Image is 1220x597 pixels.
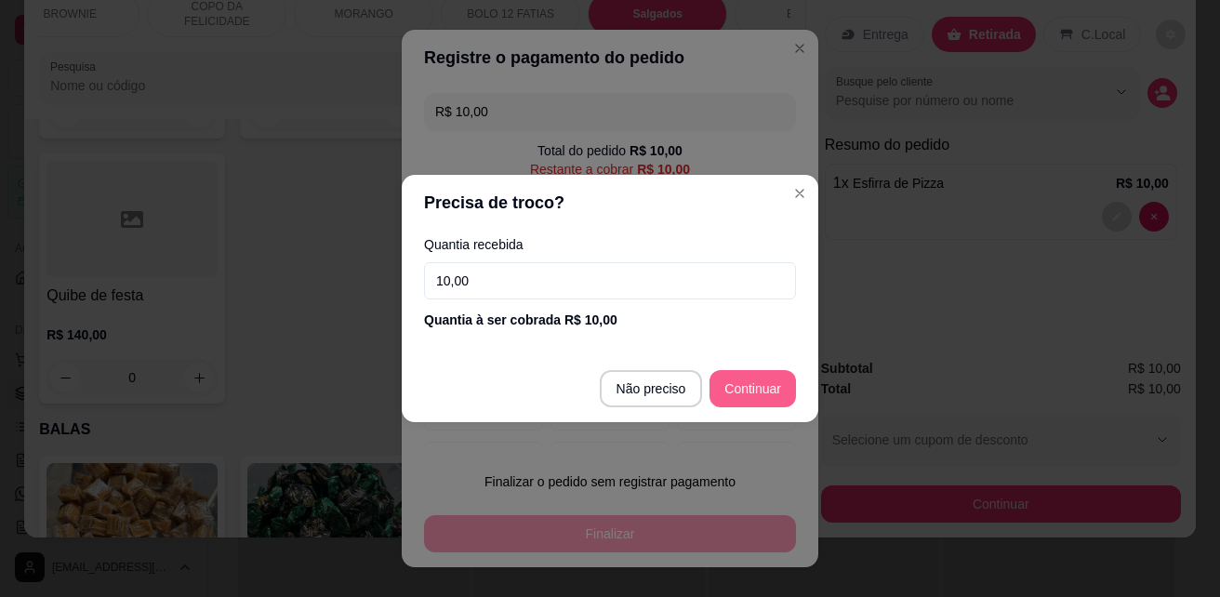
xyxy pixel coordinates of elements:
label: Quantia recebida [424,238,796,251]
button: Não preciso [600,370,703,407]
button: Continuar [709,370,796,407]
div: Quantia à ser cobrada R$ 10,00 [424,311,796,329]
header: Precisa de troco? [402,175,818,231]
button: Close [785,179,815,208]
